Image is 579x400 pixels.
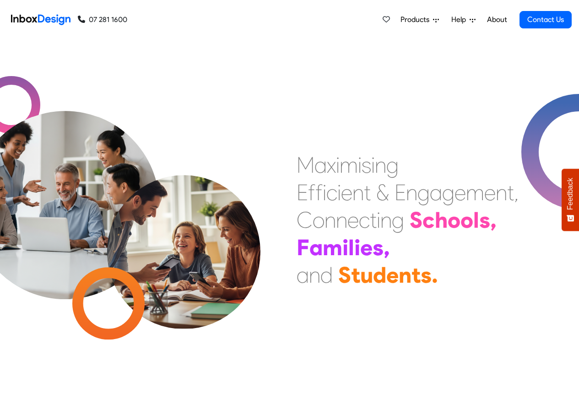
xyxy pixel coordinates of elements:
div: n [352,179,364,206]
span: Help [451,14,470,25]
a: Products [397,11,443,29]
a: Help [448,11,479,29]
div: g [386,151,399,179]
div: c [326,179,337,206]
div: a [314,151,327,179]
div: C [297,206,313,234]
div: s [421,261,432,289]
div: n [309,261,320,289]
div: i [342,234,348,261]
div: t [370,206,377,234]
div: n [325,206,336,234]
div: c [359,206,370,234]
div: n [399,261,411,289]
div: m [340,151,358,179]
div: c [422,206,435,234]
div: & [376,179,389,206]
div: , [490,206,497,234]
div: g [417,179,430,206]
div: l [348,234,354,261]
div: e [484,179,496,206]
div: s [479,206,490,234]
div: o [460,206,473,234]
div: f [308,179,315,206]
div: o [313,206,325,234]
span: Feedback [566,178,574,210]
div: s [373,234,384,261]
div: g [392,206,404,234]
a: About [484,11,509,29]
div: h [435,206,448,234]
div: i [371,151,375,179]
div: n [336,206,347,234]
div: , [514,179,519,206]
div: i [323,179,326,206]
div: u [360,261,373,289]
div: i [336,151,340,179]
div: . [432,261,438,289]
button: Feedback - Show survey [562,169,579,231]
div: o [448,206,460,234]
div: n [406,179,417,206]
div: Maximising Efficient & Engagement, Connecting Schools, Families, and Students. [297,151,519,289]
div: t [507,179,514,206]
a: 07 281 1600 [78,14,127,25]
div: e [455,179,466,206]
div: m [323,234,342,261]
div: e [360,234,373,261]
div: E [297,179,308,206]
div: M [297,151,314,179]
div: d [320,261,333,289]
div: S [338,261,351,289]
img: parents_with_child.png [88,137,280,329]
div: l [473,206,479,234]
div: a [297,261,309,289]
div: n [380,206,392,234]
div: g [442,179,455,206]
div: n [375,151,386,179]
div: e [347,206,359,234]
a: Contact Us [519,11,572,28]
span: Products [400,14,433,25]
div: n [496,179,507,206]
div: , [384,234,390,261]
div: i [337,179,341,206]
div: f [315,179,323,206]
div: s [362,151,371,179]
div: a [430,179,442,206]
div: t [351,261,360,289]
div: i [358,151,362,179]
div: i [377,206,380,234]
div: t [364,179,371,206]
div: F [297,234,309,261]
div: x [327,151,336,179]
div: E [395,179,406,206]
div: t [411,261,421,289]
div: e [386,261,399,289]
div: a [309,234,323,261]
div: i [354,234,360,261]
div: m [466,179,484,206]
div: S [410,206,422,234]
div: d [373,261,386,289]
div: e [341,179,352,206]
